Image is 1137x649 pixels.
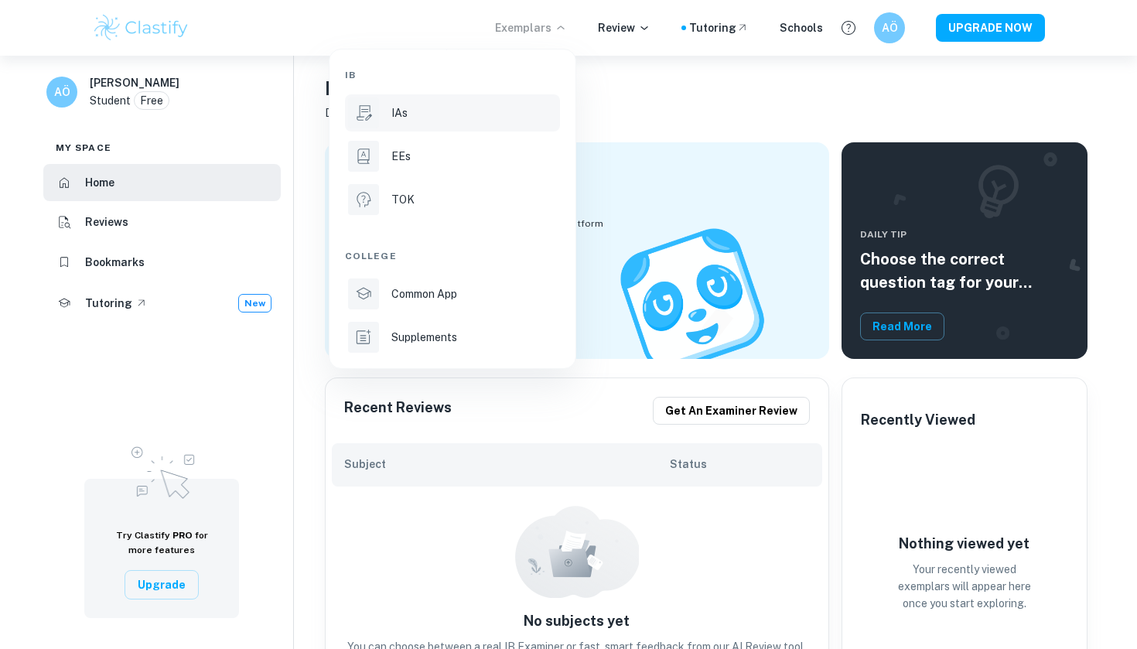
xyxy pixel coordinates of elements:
[391,329,457,346] p: Supplements
[391,191,415,208] p: TOK
[345,319,560,356] a: Supplements
[345,181,560,218] a: TOK
[391,104,408,121] p: IAs
[345,249,397,263] span: College
[345,138,560,175] a: EEs
[391,148,411,165] p: EEs
[345,68,356,82] span: IB
[391,285,457,302] p: Common App
[345,275,560,313] a: Common App
[345,94,560,132] a: IAs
